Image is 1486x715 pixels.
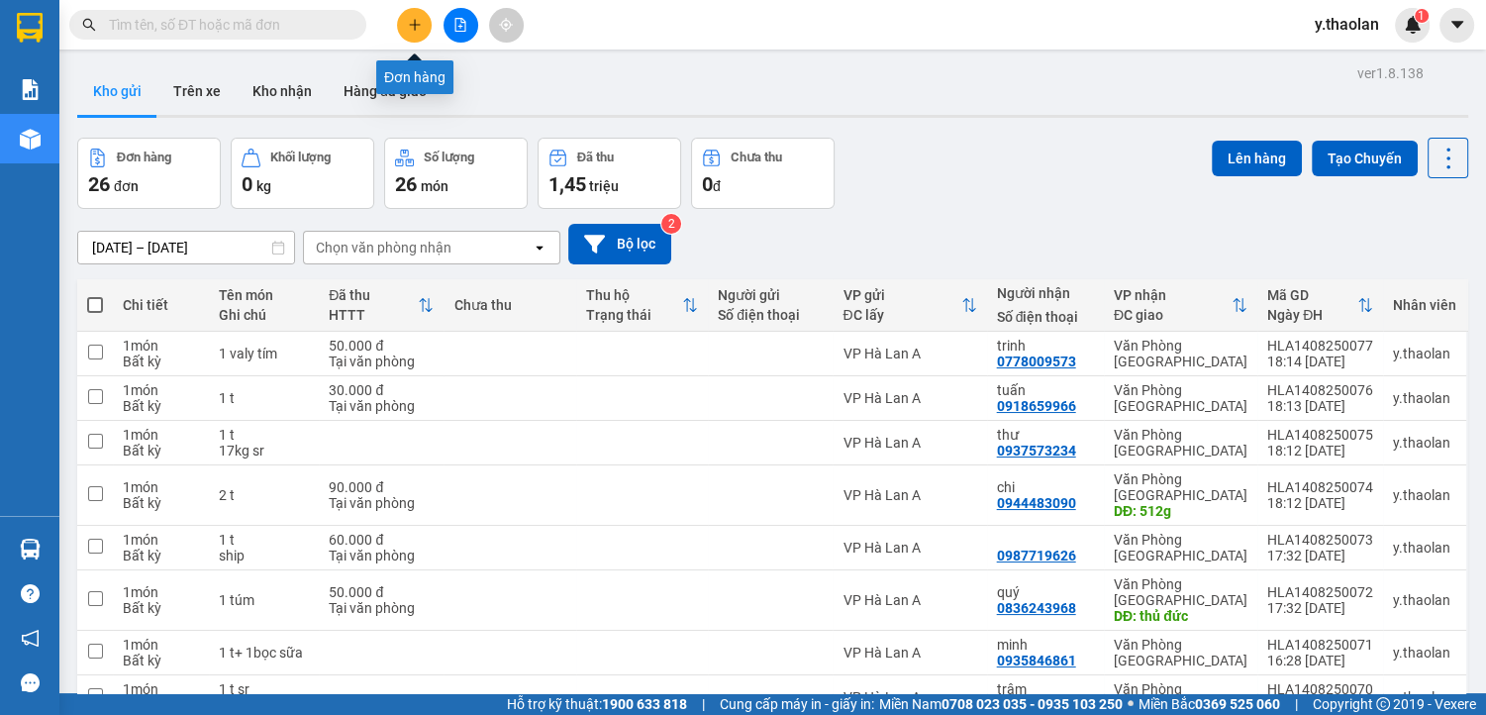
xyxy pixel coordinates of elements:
[1267,338,1373,354] div: HLA1408250077
[602,696,687,712] strong: 1900 633 818
[997,398,1076,414] div: 0918659966
[17,13,43,43] img: logo-vxr
[1114,287,1232,303] div: VP nhận
[123,338,199,354] div: 1 món
[1393,540,1456,556] div: y.thaolan
[1393,297,1456,313] div: Nhân viên
[78,232,294,263] input: Select a date range.
[1267,398,1373,414] div: 18:13 [DATE]
[1267,427,1373,443] div: HLA1408250075
[568,224,671,264] button: Bộ lọc
[123,427,199,443] div: 1 món
[231,138,374,209] button: Khối lượng0kg
[123,548,199,563] div: Bất kỳ
[1267,653,1373,668] div: 16:28 [DATE]
[718,307,823,323] div: Số điện thoại
[1114,338,1247,369] div: Văn Phòng [GEOGRAPHIC_DATA]
[499,18,513,32] span: aim
[329,495,434,511] div: Tại văn phòng
[316,238,451,257] div: Chọn văn phòng nhận
[507,693,687,715] span: Hỗ trợ kỹ thuật:
[256,178,271,194] span: kg
[219,681,310,697] div: 1 t sr
[997,443,1076,459] div: 0937573234
[997,600,1076,616] div: 0836243968
[1404,16,1422,34] img: icon-new-feature
[1267,584,1373,600] div: HLA1408250072
[329,307,418,323] div: HTTT
[842,287,960,303] div: VP gửi
[1114,427,1247,459] div: Văn Phòng [GEOGRAPHIC_DATA]
[1128,700,1134,708] span: ⚪️
[842,592,976,608] div: VP Hà Lan A
[453,18,467,32] span: file-add
[1139,693,1280,715] span: Miền Bắc
[833,279,986,332] th: Toggle SortBy
[1267,382,1373,398] div: HLA1408250076
[114,178,139,194] span: đơn
[1114,307,1232,323] div: ĐC giao
[329,532,434,548] div: 60.000 đ
[397,8,432,43] button: plus
[328,67,443,115] button: Hàng đã giao
[1114,532,1247,563] div: Văn Phòng [GEOGRAPHIC_DATA]
[123,495,199,511] div: Bất kỳ
[1267,495,1373,511] div: 18:12 [DATE]
[123,600,199,616] div: Bất kỳ
[661,214,681,234] sup: 2
[395,172,417,196] span: 26
[586,287,682,303] div: Thu hộ
[997,382,1094,398] div: tuấn
[1114,503,1247,519] div: DĐ: 512g
[997,427,1094,443] div: thư
[444,8,478,43] button: file-add
[997,681,1094,697] div: trâm
[589,178,619,194] span: triệu
[997,548,1076,563] div: 0987719626
[997,584,1094,600] div: quý
[219,645,310,661] div: 1 t+ 1bọc sữa
[123,584,199,600] div: 1 món
[1267,637,1373,653] div: HLA1408250071
[270,151,331,164] div: Khối lượng
[997,637,1094,653] div: minh
[329,354,434,369] div: Tại văn phòng
[577,151,614,164] div: Đã thu
[489,8,524,43] button: aim
[842,390,976,406] div: VP Hà Lan A
[219,427,310,443] div: 1 t
[219,487,310,503] div: 2 t
[997,653,1076,668] div: 0935846861
[1267,548,1373,563] div: 17:32 [DATE]
[1114,681,1247,713] div: Văn Phòng [GEOGRAPHIC_DATA]
[1376,697,1390,711] span: copyright
[548,172,586,196] span: 1,45
[842,487,976,503] div: VP Hà Lan A
[576,279,708,332] th: Toggle SortBy
[88,172,110,196] span: 26
[1415,9,1429,23] sup: 1
[157,67,237,115] button: Trên xe
[20,539,41,560] img: warehouse-icon
[123,479,199,495] div: 1 món
[77,138,221,209] button: Đơn hàng26đơn
[702,693,705,715] span: |
[586,307,682,323] div: Trạng thái
[1257,279,1383,332] th: Toggle SortBy
[219,548,310,563] div: ship
[123,681,199,697] div: 1 món
[421,178,448,194] span: món
[1267,681,1373,697] div: HLA1408250070
[376,60,453,94] div: Đơn hàng
[1114,382,1247,414] div: Văn Phòng [GEOGRAPHIC_DATA]
[1104,279,1257,332] th: Toggle SortBy
[1393,435,1456,451] div: y.thaolan
[1393,390,1456,406] div: y.thaolan
[842,307,960,323] div: ĐC lấy
[1114,637,1247,668] div: Văn Phòng [GEOGRAPHIC_DATA]
[1393,645,1456,661] div: y.thaolan
[997,338,1094,354] div: trinh
[702,172,713,196] span: 0
[842,435,976,451] div: VP Hà Lan A
[997,479,1094,495] div: chi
